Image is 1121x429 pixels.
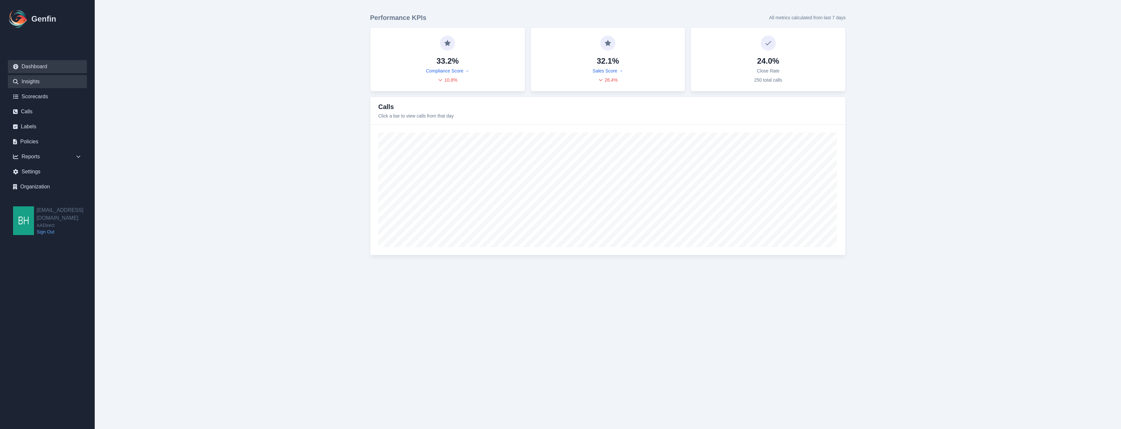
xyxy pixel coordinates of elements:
p: All metrics calculated from last 7 days [769,14,846,21]
p: Click a bar to view calls from that day [378,113,454,119]
span: AADirect [37,222,95,229]
h4: 24.0% [757,56,779,66]
a: Sales Score → [593,68,623,74]
img: bhackett@aadirect.com [13,206,34,235]
a: Compliance Score → [426,68,469,74]
h2: [EMAIL_ADDRESS][DOMAIN_NAME] [37,206,95,222]
div: 10.8 % [438,77,457,83]
p: Close Rate [757,68,779,74]
h3: Calls [378,102,454,111]
h1: Genfin [31,14,56,24]
a: Calls [8,105,87,118]
a: Settings [8,165,87,178]
img: Logo [8,8,29,29]
p: 250 total calls [754,77,782,83]
h4: 32.1% [597,56,619,66]
div: 26.4 % [598,77,618,83]
a: Sign Out [37,229,95,235]
a: Scorecards [8,90,87,103]
div: Reports [8,150,87,163]
a: Policies [8,135,87,148]
a: Insights [8,75,87,88]
a: Organization [8,180,87,193]
h3: Performance KPIs [370,13,426,22]
a: Labels [8,120,87,133]
a: Dashboard [8,60,87,73]
h4: 33.2% [436,56,459,66]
